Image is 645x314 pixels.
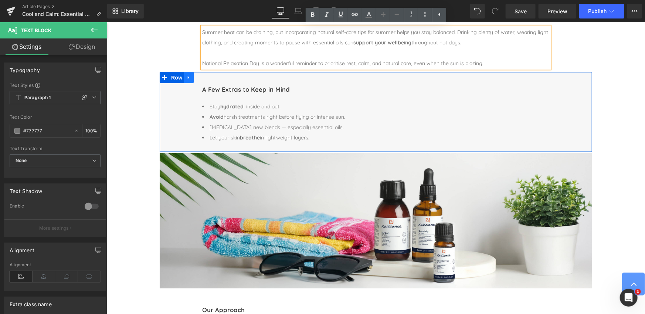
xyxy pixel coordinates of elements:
[539,4,576,18] a: Preview
[24,95,51,101] b: Paragraph 1
[121,8,139,14] span: Library
[95,36,443,46] div: National Relaxation Day is a wonderful reminder to prioritise rest, calm, and natural care, even ...
[22,11,93,17] span: Cool and Calm: Essential Oils and Simple Rituals for National Relaxation Day
[10,115,101,120] div: Text Color
[620,289,638,307] iframe: Intercom live chat
[635,289,641,295] span: 1
[307,4,325,18] a: Tablet
[10,262,101,267] div: Alignment
[10,297,52,307] div: Extra class name
[488,4,503,18] button: Redo
[39,225,69,232] p: More settings
[22,4,107,10] a: Article Pages
[77,50,87,61] a: Expand / Collapse
[515,7,527,15] span: Save
[107,4,144,18] a: New Library
[10,184,42,194] div: Text Shadow
[10,63,40,73] div: Typography
[247,17,305,24] strong: support your wellbeing
[95,282,443,294] h1: Our Approach
[95,61,443,74] h1: A Few Extras to Keep in Mind
[95,7,441,24] span: Summer heat can be draining, but incorporating natural self-care tips for summer helps you stay b...
[55,38,109,55] a: Design
[95,110,443,121] li: Let your skin in lightweight layers.
[103,91,117,98] strong: Avoid
[21,27,51,33] span: Text Block
[62,50,77,61] span: Row
[53,131,485,266] img: Shea butter
[547,7,567,15] span: Preview
[10,82,101,88] div: Text Styles
[133,112,153,119] strong: breathe
[23,127,71,135] input: Color
[325,4,343,18] a: Mobile
[10,146,101,151] div: Text Transform
[627,4,642,18] button: More
[113,81,137,88] strong: hydrated
[10,203,77,211] div: Enable
[579,4,624,18] button: Publish
[95,79,443,90] li: Stay : inside and out.
[82,124,100,137] div: %
[588,8,607,14] span: Publish
[470,4,485,18] button: Undo
[16,158,27,163] b: None
[272,4,289,18] a: Desktop
[95,90,443,100] li: harsh treatments right before flying or intense sun.
[289,4,307,18] a: Laptop
[10,243,35,253] div: Alignment
[95,100,443,110] li: [MEDICAL_DATA] new blends — especially essential oils.
[4,219,106,237] button: More settings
